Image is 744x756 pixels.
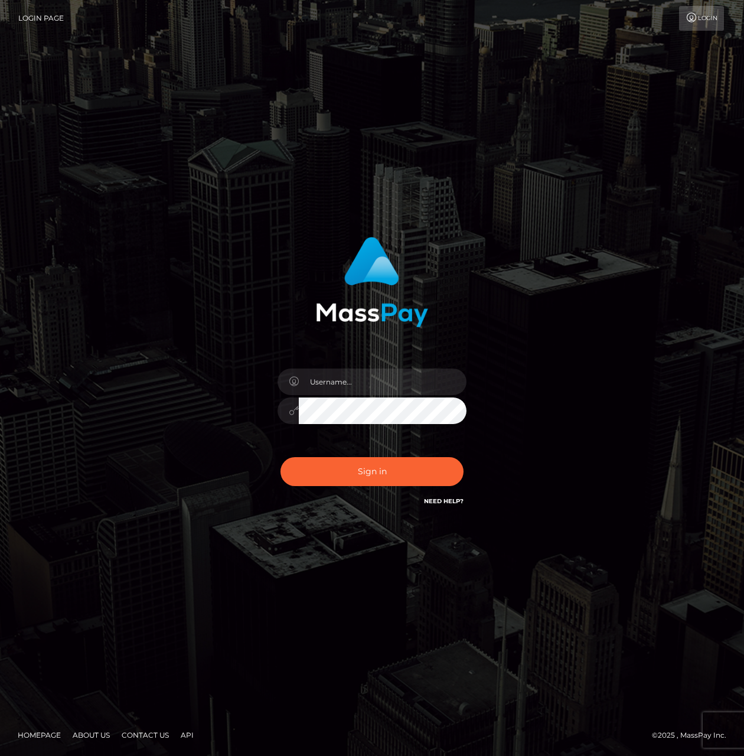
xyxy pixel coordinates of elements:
[424,497,464,505] a: Need Help?
[117,726,174,744] a: Contact Us
[679,6,724,31] a: Login
[176,726,198,744] a: API
[316,237,428,327] img: MassPay Login
[18,6,64,31] a: Login Page
[68,726,115,744] a: About Us
[280,457,464,486] button: Sign in
[299,369,466,395] input: Username...
[13,726,66,744] a: Homepage
[652,729,735,742] div: © 2025 , MassPay Inc.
